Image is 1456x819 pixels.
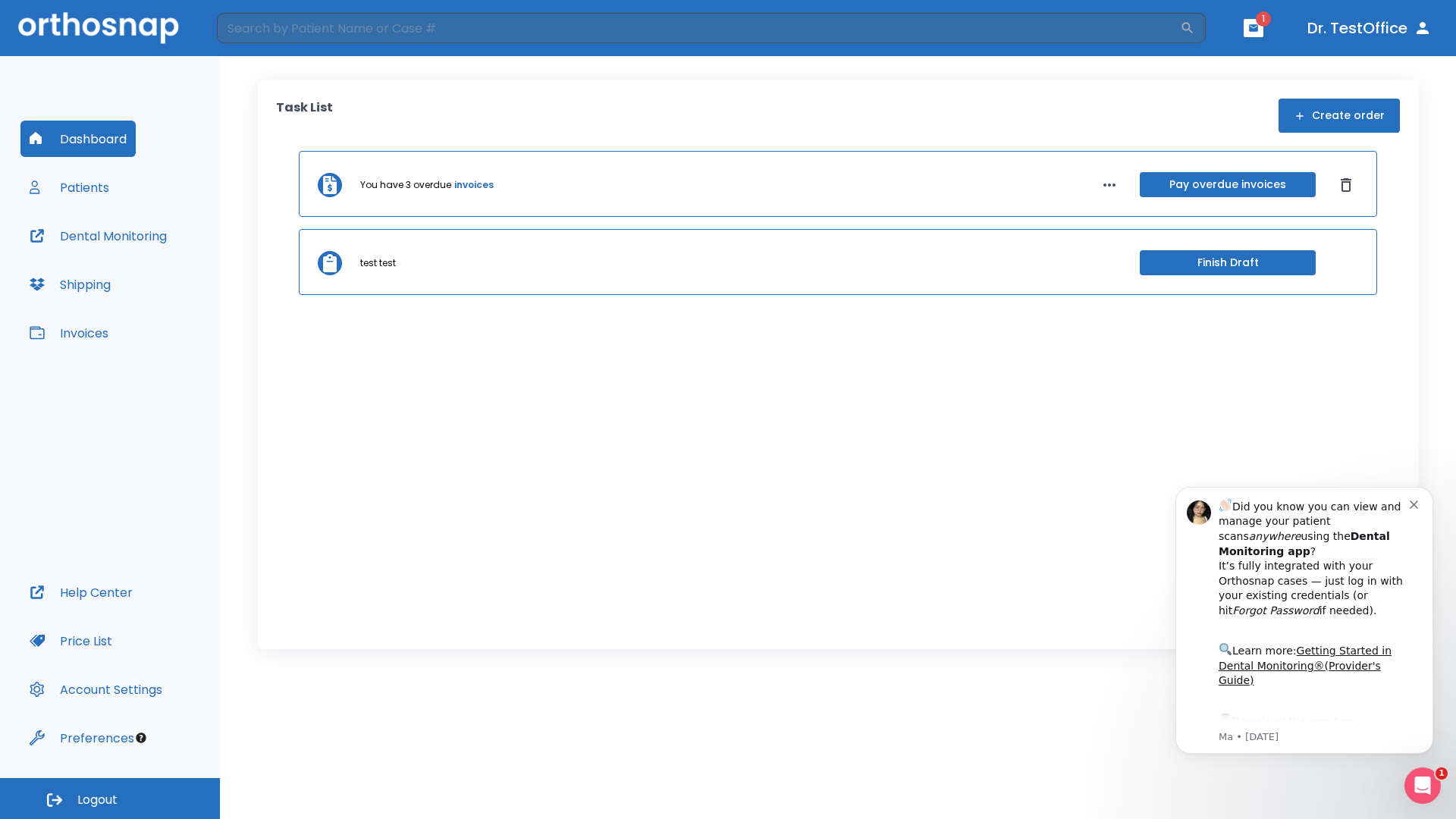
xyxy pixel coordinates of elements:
[1404,767,1441,804] iframe: Intercom live chat
[1279,99,1400,133] button: Create order
[1153,468,1456,811] iframe: Intercom notifications message
[1436,767,1448,780] span: 1
[20,266,120,303] button: Shipping
[20,121,136,157] button: Dashboard
[20,720,143,756] button: Preferences
[217,13,1180,43] input: Search by Patient Name or Case #
[1140,250,1316,275] button: Finish Draft
[20,671,171,708] button: Account Settings
[20,574,142,610] button: Help Center
[20,169,118,206] button: Patients
[1334,173,1358,197] button: Dismiss
[20,218,176,254] button: Dental Monitoring
[18,12,179,43] img: Orthosnap
[20,623,121,659] button: Price List
[1301,14,1438,42] button: Dr. TestOffice
[1140,172,1316,197] button: Pay overdue invoices
[276,99,333,133] p: Task List
[77,792,118,808] span: Logout
[20,315,118,351] button: Invoices
[360,256,396,270] p: test test
[1256,11,1271,27] span: 1
[454,178,494,192] a: invoices
[360,178,451,192] p: You have 3 overdue
[134,731,148,745] div: Tooltip anchor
